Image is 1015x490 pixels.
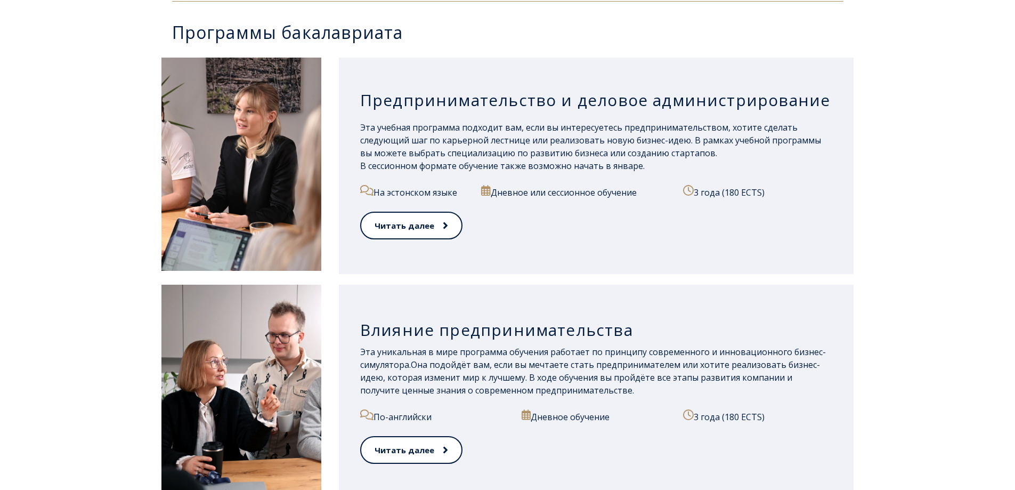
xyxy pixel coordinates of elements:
[161,58,321,271] img: Предпринимательство и деловое администрирование
[360,89,830,111] font: Предпринимательство и деловое администрирование
[360,436,462,464] a: Читать далее
[531,411,610,423] font: Дневное обучение
[694,187,765,198] font: 3 года (180 ECTS)
[360,160,645,172] font: В сессионном формате обучение также возможно начать в январе.
[360,212,462,240] a: Читать далее
[373,411,432,423] font: По-английски
[375,220,434,231] font: Читать далее
[491,187,637,198] font: Дневное или сессионное обучение
[360,122,821,159] font: Эта учебная программа подходит вам, если вы интересуетесь предпринимательством, хотите сделать сл...
[373,187,457,198] font: На эстонском языке
[360,359,820,396] font: Она подойдёт вам, если вы мечтаете стать предпринимателем или хотите реализовать бизнес-идею, кот...
[375,445,434,455] font: Читать далее
[360,319,633,341] font: Влияние предпринимательства
[360,346,826,371] font: Эта уникальная в мире программа обучения работает по принципу современного и инновационного бизне...
[172,21,403,44] font: Программы бакалавриата
[694,411,765,423] font: 3 года (180 ECTS)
